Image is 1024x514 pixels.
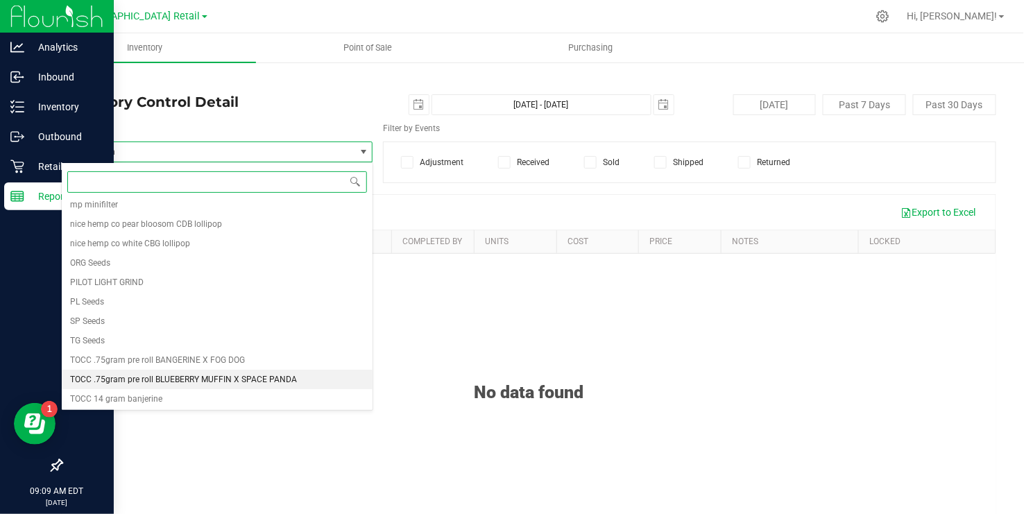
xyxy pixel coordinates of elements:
[10,100,24,114] inline-svg: Inventory
[24,188,108,205] p: Reports
[485,237,509,246] a: Units
[76,10,200,22] span: [GEOGRAPHIC_DATA] Retail
[10,70,24,84] inline-svg: Inbound
[823,94,906,115] button: Past 7 Days
[10,130,24,144] inline-svg: Outbound
[402,237,462,246] a: Completed By
[24,98,108,115] p: Inventory
[383,122,440,135] label: Filter by Events
[913,94,996,115] button: Past 30 Days
[733,94,817,115] button: [DATE]
[24,158,108,175] p: Retail
[10,40,24,54] inline-svg: Analytics
[498,156,549,169] label: Received
[6,485,108,497] p: 09:09 AM EDT
[62,348,996,402] div: No data found
[24,69,108,85] p: Inbound
[61,94,373,110] h4: Inventory Control Detail
[650,237,673,246] a: Price
[654,156,703,169] label: Shipped
[6,497,108,508] p: [DATE]
[33,33,256,62] a: Inventory
[479,33,702,62] a: Purchasing
[892,200,985,224] button: Export to Excel
[584,156,620,169] label: Sold
[24,128,108,145] p: Outbound
[869,237,901,246] a: Locked
[874,10,891,23] div: Manage settings
[355,142,372,162] span: select
[10,160,24,173] inline-svg: Retail
[549,42,631,54] span: Purchasing
[907,10,998,22] span: Hi, [PERSON_NAME]!
[325,42,411,54] span: Point of Sale
[10,189,24,203] inline-svg: Reports
[409,95,429,114] span: select
[62,142,355,162] span: Select Item
[732,237,758,246] a: Notes
[654,95,674,114] span: select
[256,33,479,62] a: Point of Sale
[14,403,56,445] iframe: Resource center
[41,401,58,418] iframe: Resource center unread badge
[401,156,463,169] label: Adjustment
[738,156,790,169] label: Returned
[568,237,588,246] a: Cost
[108,42,181,54] span: Inventory
[24,39,108,55] p: Analytics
